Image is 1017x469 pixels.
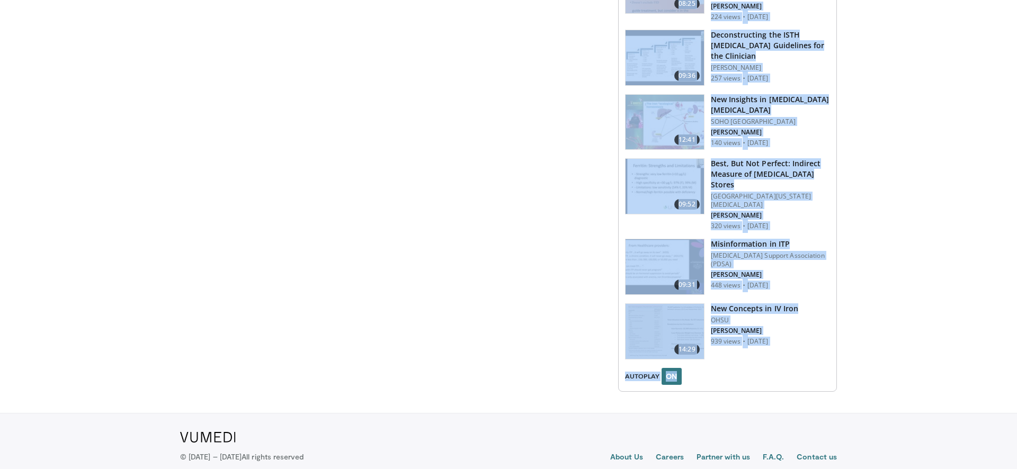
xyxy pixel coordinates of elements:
span: All rights reserved [242,452,304,461]
p: 140 views [711,139,741,147]
img: 62d456fa-dd99-42fd-bafc-7703af363c3b.150x105_q85_crop-smart_upscale.jpg [626,159,704,214]
img: 90312abc-6375-4f03-aa50-6ad41ab80c76.150x105_q85_crop-smart_upscale.jpg [626,95,704,150]
a: 12:41 New Insights in [MEDICAL_DATA] [MEDICAL_DATA] SOHO [GEOGRAPHIC_DATA] [PERSON_NAME] 140 view... [625,94,830,150]
a: 14:29 New Concepts in IV Iron OHSU [PERSON_NAME] 939 views · [DATE] [625,303,830,359]
h3: New Insights in [MEDICAL_DATA] [MEDICAL_DATA] [711,94,830,115]
span: 09:31 [674,279,700,290]
p: [DATE] [747,337,769,346]
p: [PERSON_NAME] [711,128,830,137]
a: Contact us [797,452,837,464]
p: [PERSON_NAME] [711,2,830,11]
span: 09:52 [674,199,700,210]
p: 320 views [711,222,741,230]
p: 224 views [711,13,741,21]
a: 09:52 Best, But Not Perfect: Indirect Measure of [MEDICAL_DATA] Stores [GEOGRAPHIC_DATA][US_STATE... [625,158,830,230]
h3: Best, But Not Perfect: Indirect Measure of [MEDICAL_DATA] Stores [711,158,830,190]
div: · [743,13,745,21]
p: [DATE] [747,13,769,21]
p: 257 views [711,74,741,83]
div: · [743,337,745,346]
span: 14:29 [674,344,700,355]
p: 939 views [711,337,741,346]
h3: Misinformation in ITP [711,239,830,249]
a: 09:31 Misinformation in ITP [MEDICAL_DATA] Support Association (PDSA) [PERSON_NAME] 448 views · [... [625,239,830,295]
p: [PERSON_NAME] [711,211,830,220]
img: 189bb512-0a4d-4b0a-b9c1-b146bea399de.150x105_q85_crop-smart_upscale.jpg [626,30,704,85]
span: 12:41 [674,134,700,145]
p: [MEDICAL_DATA] Support Association (PDSA) [711,251,830,268]
div: · [743,222,745,230]
p: [DATE] [747,74,769,83]
h3: New Concepts in IV Iron [711,303,798,314]
p: [PERSON_NAME] [711,270,830,279]
p: [GEOGRAPHIC_DATA][US_STATE][MEDICAL_DATA] [711,192,830,209]
div: · [743,139,745,147]
p: [PERSON_NAME] [711,327,798,335]
p: [DATE] [747,281,769,290]
h3: Deconstructing the ISTH [MEDICAL_DATA] Guidelines for the Clinician [711,30,830,61]
p: [DATE] [747,139,769,147]
button: ON [662,368,682,385]
img: d7c7c2c4-d194-4cb2-b764-f7121550711c.150x105_q85_crop-smart_upscale.jpg [626,304,704,359]
span: AUTOPLAY [625,372,659,381]
p: 448 views [711,281,741,290]
a: About Us [610,452,644,464]
a: Careers [656,452,684,464]
a: 09:36 Deconstructing the ISTH [MEDICAL_DATA] Guidelines for the Clinician [PERSON_NAME] 257 views... [625,30,830,86]
a: F.A.Q. [763,452,784,464]
p: © [DATE] – [DATE] [180,452,304,462]
a: Partner with us [697,452,750,464]
img: 782b71e5-4b0e-48e5-9bec-74d7f92522f1.150x105_q85_crop-smart_upscale.jpg [626,239,704,294]
p: SOHO [GEOGRAPHIC_DATA] [711,118,830,126]
div: · [743,74,745,83]
p: [DATE] [747,222,769,230]
p: OHSU [711,316,798,324]
img: VuMedi Logo [180,432,236,443]
p: [PERSON_NAME] [711,64,830,72]
div: · [743,281,745,290]
span: 09:36 [674,70,700,81]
